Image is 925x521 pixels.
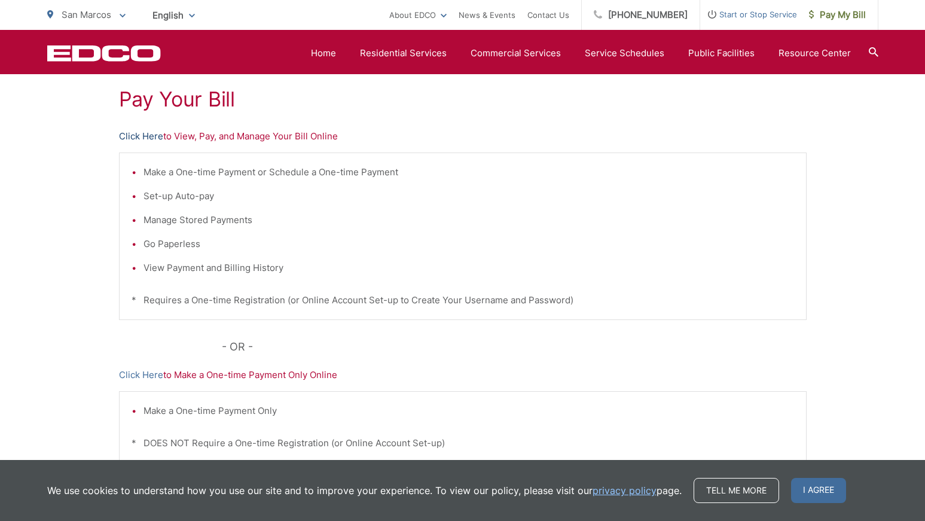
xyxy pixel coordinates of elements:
[144,165,794,179] li: Make a One-time Payment or Schedule a One-time Payment
[119,368,807,382] p: to Make a One-time Payment Only Online
[585,46,664,60] a: Service Schedules
[222,338,807,356] p: - OR -
[144,189,794,203] li: Set-up Auto-pay
[694,478,779,503] a: Tell me more
[471,46,561,60] a: Commercial Services
[144,213,794,227] li: Manage Stored Payments
[144,237,794,251] li: Go Paperless
[593,483,657,498] a: privacy policy
[459,8,515,22] a: News & Events
[47,483,682,498] p: We use cookies to understand how you use our site and to improve your experience. To view our pol...
[119,368,163,382] a: Click Here
[132,293,794,307] p: * Requires a One-time Registration (or Online Account Set-up to Create Your Username and Password)
[688,46,755,60] a: Public Facilities
[779,46,851,60] a: Resource Center
[62,9,111,20] span: San Marcos
[360,46,447,60] a: Residential Services
[144,404,794,418] li: Make a One-time Payment Only
[47,45,161,62] a: EDCD logo. Return to the homepage.
[311,46,336,60] a: Home
[119,129,163,144] a: Click Here
[809,8,866,22] span: Pay My Bill
[132,436,794,450] p: * DOES NOT Require a One-time Registration (or Online Account Set-up)
[119,129,807,144] p: to View, Pay, and Manage Your Bill Online
[144,261,794,275] li: View Payment and Billing History
[389,8,447,22] a: About EDCO
[527,8,569,22] a: Contact Us
[144,5,204,26] span: English
[119,87,807,111] h1: Pay Your Bill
